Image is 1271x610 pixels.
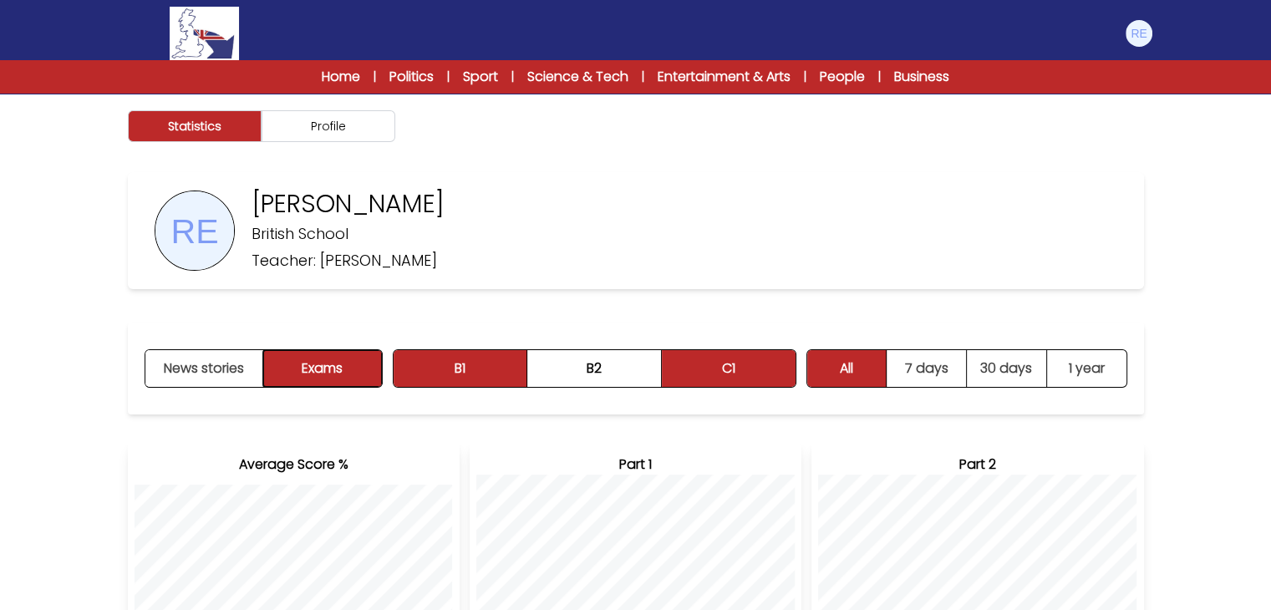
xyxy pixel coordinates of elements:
button: C1 [662,350,796,387]
p: British School [252,222,348,246]
button: B1 [394,350,528,387]
button: 30 days [967,350,1047,387]
button: 1 year [1047,350,1126,387]
img: UserPhoto [155,191,234,270]
a: Entertainment & Arts [658,67,791,87]
h3: Average Score % [135,455,453,475]
button: Statistics [128,110,262,142]
span: | [447,69,450,85]
span: | [804,69,806,85]
a: Business [894,67,949,87]
p: Teacher: [PERSON_NAME] [252,249,437,272]
img: Riccardo Erroi [1126,20,1152,47]
a: People [820,67,865,87]
button: 7 days [887,350,967,387]
a: Home [322,67,360,87]
span: | [511,69,514,85]
span: | [878,69,881,85]
img: Logo [170,7,238,60]
p: [PERSON_NAME] [252,189,445,219]
a: Sport [463,67,498,87]
button: Profile [262,110,395,142]
a: Science & Tech [527,67,628,87]
button: B2 [527,350,662,387]
h3: Part 2 [818,455,1136,475]
span: | [642,69,644,85]
h3: Part 1 [476,455,795,475]
button: Exams [263,350,381,387]
span: | [374,69,376,85]
a: Politics [389,67,434,87]
button: News stories [145,350,264,387]
a: Logo [118,7,292,60]
button: All [807,350,887,387]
